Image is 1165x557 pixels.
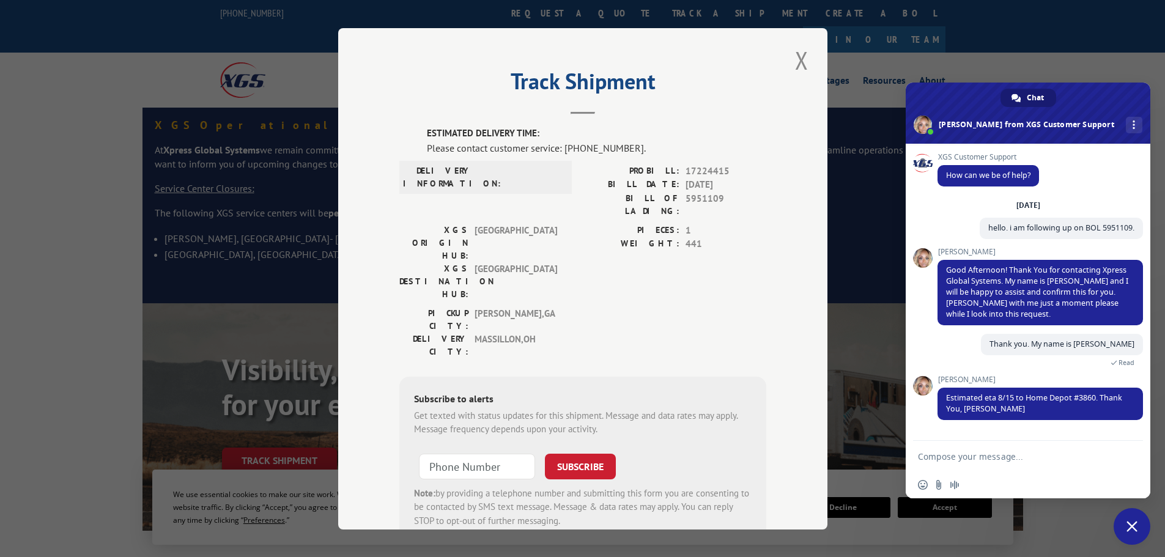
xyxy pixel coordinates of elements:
span: 17224415 [686,164,766,178]
span: 5951109 [686,191,766,217]
span: [PERSON_NAME] [938,248,1143,256]
label: PROBILL: [583,164,679,178]
div: Subscribe to alerts [414,391,752,408]
span: Estimated eta 8/15 to Home Depot #3860. Thank You, [PERSON_NAME] [946,393,1122,414]
span: Good Afternoon! Thank You for contacting Xpress Global Systems. My name is [PERSON_NAME] and I wi... [946,265,1128,319]
label: BILL DATE: [583,178,679,192]
textarea: Compose your message... [918,441,1114,471]
button: SUBSCRIBE [545,453,616,479]
div: Get texted with status updates for this shipment. Message and data rates may apply. Message frequ... [414,408,752,436]
a: Close chat [1114,508,1150,545]
span: hello. i am following up on BOL 5951109. [988,223,1134,233]
span: [GEOGRAPHIC_DATA] [475,262,557,300]
span: 1 [686,223,766,237]
a: Chat [1000,89,1056,107]
div: Please contact customer service: [PHONE_NUMBER]. [427,140,766,155]
span: [DATE] [686,178,766,192]
label: BILL OF LADING: [583,191,679,217]
span: How can we be of help? [946,170,1030,180]
label: DELIVERY CITY: [399,332,468,358]
span: Read [1119,358,1134,367]
span: MASSILLON , OH [475,332,557,358]
label: XGS DESTINATION HUB: [399,262,468,300]
label: PIECES: [583,223,679,237]
span: 441 [686,237,766,251]
button: Close modal [791,43,812,77]
span: Thank you. My name is [PERSON_NAME] [989,339,1134,349]
label: PICKUP CITY: [399,306,468,332]
label: XGS ORIGIN HUB: [399,223,468,262]
span: [GEOGRAPHIC_DATA] [475,223,557,262]
label: ESTIMATED DELIVERY TIME: [427,127,766,141]
label: DELIVERY INFORMATION: [403,164,472,190]
span: Chat [1027,89,1044,107]
input: Phone Number [419,453,535,479]
span: [PERSON_NAME] [938,375,1143,384]
div: by providing a telephone number and submitting this form you are consenting to be contacted by SM... [414,486,752,528]
span: Insert an emoji [918,480,928,490]
label: WEIGHT: [583,237,679,251]
strong: Note: [414,487,435,498]
h2: Track Shipment [399,73,766,96]
div: [DATE] [1016,202,1040,209]
span: Send a file [934,480,944,490]
span: Audio message [950,480,960,490]
span: XGS Customer Support [938,153,1039,161]
span: [PERSON_NAME] , GA [475,306,557,332]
